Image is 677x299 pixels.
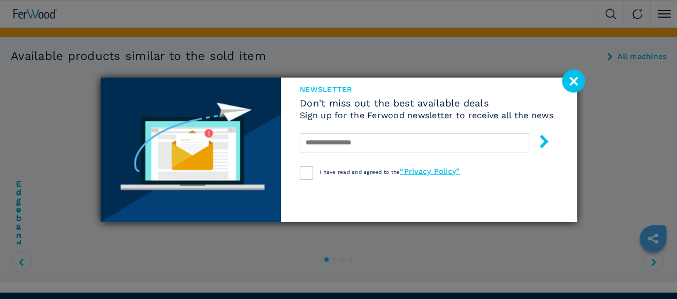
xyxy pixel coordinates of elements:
h6: Sign up for the Ferwood newsletter to receive all the news [300,111,553,120]
span: newsletter [300,86,553,93]
button: submit-button [527,131,551,156]
img: Newsletter image [101,78,282,222]
span: Don't miss out the best available deals [300,98,553,108]
span: I have read and agreed to the [320,169,460,175]
a: “Privacy Policy” [400,167,460,175]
